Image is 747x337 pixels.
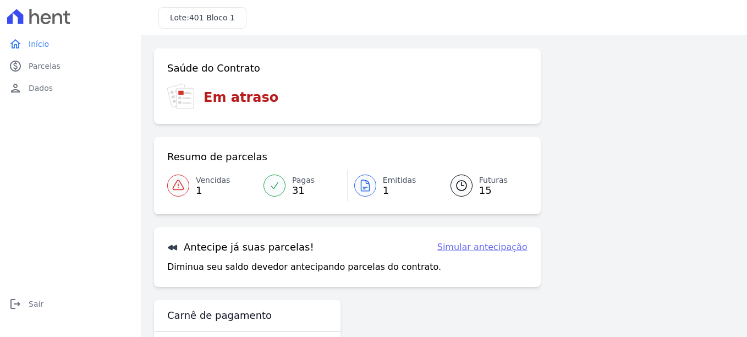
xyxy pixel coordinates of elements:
a: personDados [4,77,136,99]
span: 15 [479,186,508,195]
span: Emitidas [383,175,416,186]
a: Futuras 15 [437,170,528,201]
i: paid [9,59,22,73]
span: 401 Bloco 1 [189,13,235,22]
span: 1 [196,186,230,195]
span: 1 [383,186,416,195]
i: logout [9,297,22,311]
span: 31 [292,186,315,195]
span: Parcelas [29,61,61,72]
a: homeInício [4,33,136,55]
h3: Em atraso [204,88,278,107]
a: logoutSair [4,293,136,315]
span: Início [29,39,49,50]
h3: Saúde do Contrato [167,62,260,75]
h3: Resumo de parcelas [167,150,267,164]
span: Dados [29,83,53,94]
h3: Carnê de pagamento [167,309,272,322]
a: Vencidas 1 [167,170,257,201]
span: Pagas [292,175,315,186]
span: Futuras [479,175,508,186]
h3: Antecipe já suas parcelas! [167,241,314,254]
a: Simular antecipação [437,241,528,254]
a: Emitidas 1 [348,170,437,201]
h3: Lote: [170,12,235,24]
p: Diminua seu saldo devedor antecipando parcelas do contrato. [167,260,441,274]
a: Pagas 31 [257,170,347,201]
a: paidParcelas [4,55,136,77]
span: Sair [29,298,43,309]
span: Vencidas [196,175,230,186]
i: person [9,81,22,95]
i: home [9,37,22,51]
